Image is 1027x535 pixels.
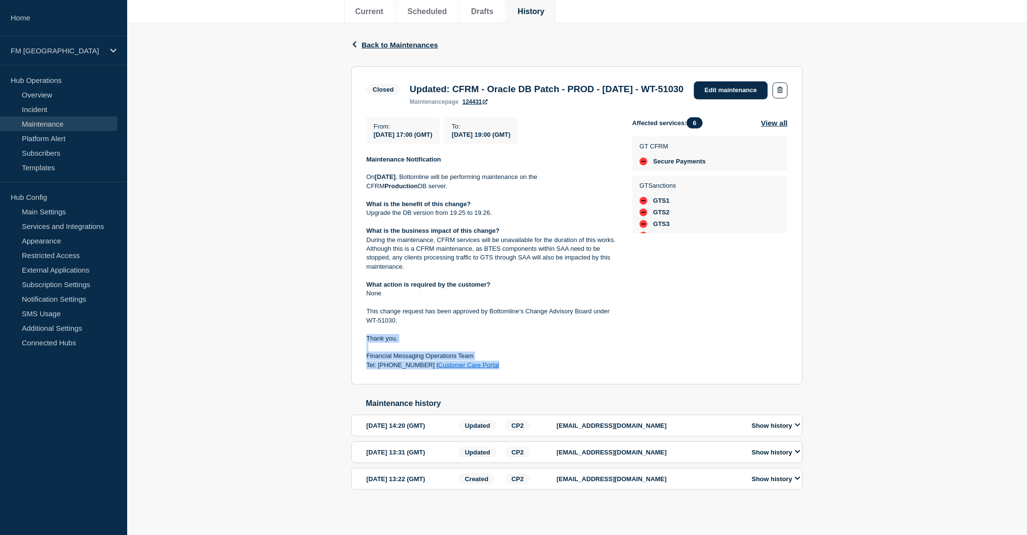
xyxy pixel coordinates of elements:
span: GTS1 [653,197,670,205]
span: CP2 [505,447,530,458]
span: GTS4 [653,232,670,240]
p: From : [374,123,432,130]
strong: What is the business impact of this change? [366,227,500,234]
div: down [640,209,647,216]
h2: Maintenance history [366,399,803,408]
span: CP2 [505,473,530,485]
button: Drafts [471,7,494,16]
p: GT CFRM [640,143,706,150]
span: Secure Payments [653,158,706,165]
p: During the maintenance, CFRM services will be unavailable for the duration of this works. [366,236,617,244]
span: 6 [687,117,703,129]
span: GTS3 [653,220,670,228]
div: down [640,232,647,240]
div: down [640,197,647,205]
p: [EMAIL_ADDRESS][DOMAIN_NAME] [557,475,741,483]
strong: [DATE] [375,173,396,180]
span: maintenance [410,98,445,105]
span: GTS2 [653,209,670,216]
p: None [366,289,617,298]
div: down [640,158,647,165]
p: Tel: [PHONE_NUMBER] | [366,361,617,370]
span: Affected services: [632,117,708,129]
span: Closed [366,84,400,95]
span: Created [459,473,495,485]
p: To : [452,123,511,130]
h3: Updated: CFRM - Oracle DB Patch - PROD - [DATE] - WT-51030 [410,84,683,95]
p: page [410,98,459,105]
a: Edit maintenance [694,81,768,99]
div: down [640,220,647,228]
p: GTSanctions [640,182,676,189]
strong: What is the benefit of this change? [366,200,471,208]
button: Show history [749,448,803,456]
div: [DATE] 13:31 (GMT) [366,447,456,458]
p: [EMAIL_ADDRESS][DOMAIN_NAME] [557,449,741,456]
strong: Production [385,182,418,190]
button: Back to Maintenances [351,41,438,49]
div: [DATE] 14:20 (GMT) [366,420,456,431]
span: Updated [459,447,497,458]
button: Current [355,7,383,16]
button: Show history [749,475,803,483]
p: Although this is a CFRM maintenance, as BTES components within SAA need to be stopped, any client... [366,244,617,271]
span: [DATE] 17:00 (GMT) [374,131,432,138]
button: Scheduled [408,7,447,16]
p: [EMAIL_ADDRESS][DOMAIN_NAME] [557,422,741,429]
strong: What action is required by the customer? [366,281,491,288]
div: [DATE] 13:22 (GMT) [366,473,456,485]
p: Upgrade the DB version from 19.25 to 19.26. [366,209,617,217]
p: Thank you. [366,334,617,343]
button: View all [761,117,788,129]
p: Financial Messaging Operations Team [366,352,617,360]
a: Customer Care Portal [438,361,499,369]
p: FM [GEOGRAPHIC_DATA] [11,47,104,55]
span: Updated [459,420,497,431]
p: This change request has been approved by Bottomline’s Change Advisory Board under WT-51030. [366,307,617,325]
span: Back to Maintenances [362,41,438,49]
span: [DATE] 19:00 (GMT) [452,131,511,138]
strong: Maintenance Notification [366,156,441,163]
span: CP2 [505,420,530,431]
p: On , Bottomline will be performing maintenance on the CFRM DB server. [366,173,617,191]
a: 124431 [463,98,488,105]
button: History [518,7,545,16]
button: Show history [749,422,803,430]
